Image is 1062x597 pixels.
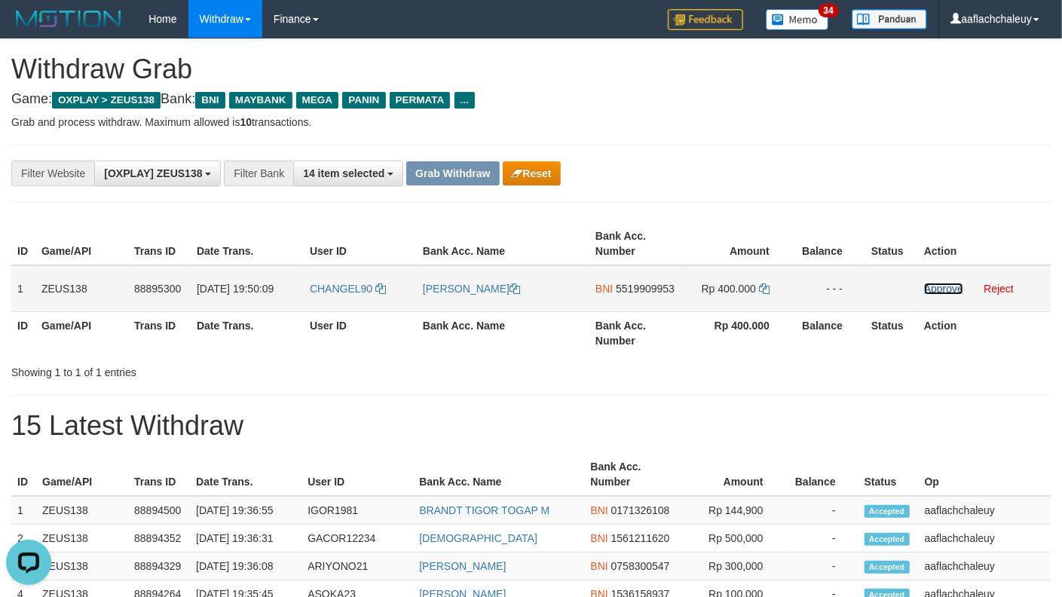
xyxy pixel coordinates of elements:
[423,283,520,295] a: [PERSON_NAME]
[677,496,786,525] td: Rp 144,900
[191,311,304,354] th: Date Trans.
[310,283,386,295] a: CHANGEL90
[11,222,35,265] th: ID
[134,283,181,295] span: 88895300
[35,311,128,354] th: Game/API
[303,167,384,179] span: 14 item selected
[595,283,613,295] span: BNI
[128,496,190,525] td: 88894500
[36,496,128,525] td: ZEUS138
[819,4,839,17] span: 34
[190,525,301,553] td: [DATE] 19:36:31
[52,92,161,109] span: OXPLAY > ZEUS138
[786,453,858,496] th: Balance
[590,504,608,516] span: BNI
[11,115,1051,130] p: Grab and process withdraw. Maximum allowed is transactions.
[919,553,1051,580] td: aaflachchaleuy
[11,92,1051,107] h4: Game: Bank:
[36,453,128,496] th: Game/API
[310,283,372,295] span: CHANGEL90
[419,560,506,572] a: [PERSON_NAME]
[766,9,829,30] img: Button%20Memo.svg
[190,496,301,525] td: [DATE] 19:36:55
[11,54,1051,84] h1: Withdraw Grab
[197,283,274,295] span: [DATE] 19:50:09
[419,532,537,544] a: [DEMOGRAPHIC_DATA]
[786,496,858,525] td: -
[611,532,670,544] span: Copy 1561211620 to clipboard
[792,311,865,354] th: Balance
[865,311,918,354] th: Status
[918,222,1051,265] th: Action
[11,311,35,354] th: ID
[852,9,927,29] img: panduan.png
[918,311,1051,354] th: Action
[128,553,190,580] td: 88894329
[128,222,191,265] th: Trans ID
[792,222,865,265] th: Balance
[668,9,743,30] img: Feedback.jpg
[293,161,403,186] button: 14 item selected
[616,283,675,295] span: Copy 5519909953 to clipboard
[417,311,589,354] th: Bank Acc. Name
[301,496,413,525] td: IGOR1981
[419,504,549,516] a: BRANDT TIGOR TOGAP M
[702,283,756,295] span: Rp 400.000
[190,553,301,580] td: [DATE] 19:36:08
[35,265,128,312] td: ZEUS138
[36,525,128,553] td: ZEUS138
[792,265,865,312] td: - - -
[304,222,417,265] th: User ID
[858,453,919,496] th: Status
[590,560,608,572] span: BNI
[590,532,608,544] span: BNI
[589,222,682,265] th: Bank Acc. Number
[342,92,385,109] span: PANIN
[301,553,413,580] td: ARIYONO21
[786,525,858,553] td: -
[35,222,128,265] th: Game/API
[919,525,1051,553] td: aaflachchaleuy
[11,8,126,30] img: MOTION_logo.png
[11,496,36,525] td: 1
[865,505,910,518] span: Accepted
[924,283,963,295] a: Approve
[240,116,252,128] strong: 10
[11,411,1051,441] h1: 15 Latest Withdraw
[611,504,670,516] span: Copy 0171326108 to clipboard
[919,496,1051,525] td: aaflachchaleuy
[304,311,417,354] th: User ID
[786,553,858,580] td: -
[128,311,191,354] th: Trans ID
[94,161,221,186] button: [OXPLAY] ZEUS138
[406,161,499,185] button: Grab Withdraw
[191,222,304,265] th: Date Trans.
[984,283,1014,295] a: Reject
[454,92,475,109] span: ...
[296,92,339,109] span: MEGA
[865,561,910,574] span: Accepted
[104,167,202,179] span: [OXPLAY] ZEUS138
[759,283,770,295] a: Copy 400000 to clipboard
[11,525,36,553] td: 2
[224,161,293,186] div: Filter Bank
[413,453,584,496] th: Bank Acc. Name
[11,265,35,312] td: 1
[865,533,910,546] span: Accepted
[677,553,786,580] td: Rp 300,000
[128,525,190,553] td: 88894352
[6,6,51,51] button: Open LiveChat chat widget
[682,222,792,265] th: Amount
[584,453,676,496] th: Bank Acc. Number
[677,453,786,496] th: Amount
[865,222,918,265] th: Status
[390,92,451,109] span: PERMATA
[36,553,128,580] td: ZEUS138
[503,161,561,185] button: Reset
[589,311,682,354] th: Bank Acc. Number
[128,453,190,496] th: Trans ID
[301,453,413,496] th: User ID
[611,560,670,572] span: Copy 0758300547 to clipboard
[11,453,36,496] th: ID
[919,453,1051,496] th: Op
